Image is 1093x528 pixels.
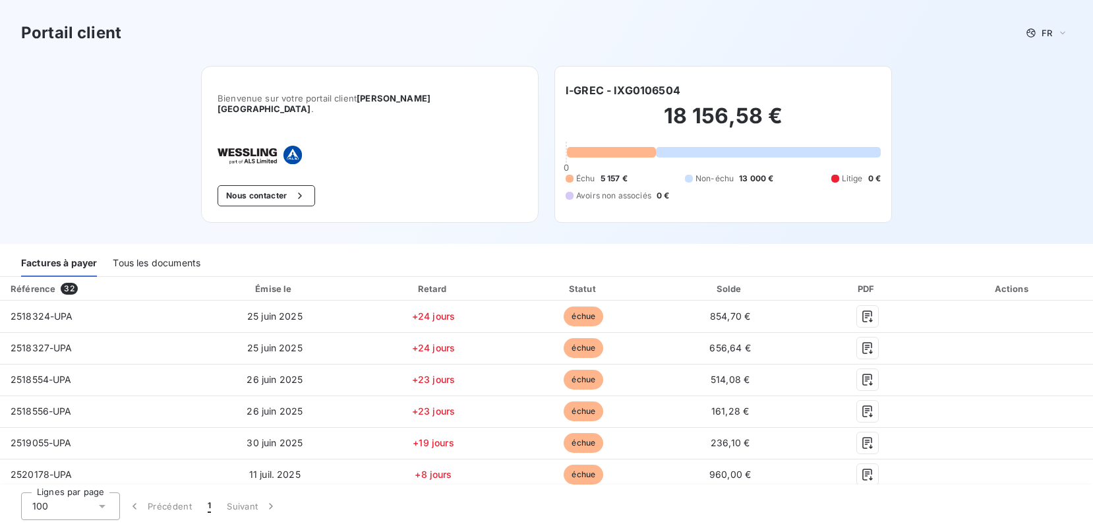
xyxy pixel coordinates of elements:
[576,173,595,185] span: Échu
[412,310,455,322] span: +24 jours
[564,370,603,390] span: échue
[512,282,655,295] div: Statut
[247,374,303,385] span: 26 juin 2025
[218,93,522,114] span: Bienvenue sur votre portail client .
[564,401,603,421] span: échue
[11,437,72,448] span: 2519055-UPA
[576,190,651,202] span: Avoirs non associés
[61,283,77,295] span: 32
[564,162,569,173] span: 0
[360,282,507,295] div: Retard
[661,282,800,295] div: Solde
[194,282,355,295] div: Émise le
[935,282,1090,295] div: Actions
[32,500,48,513] span: 100
[218,185,315,206] button: Nous contacter
[11,283,55,294] div: Référence
[566,103,881,142] h2: 18 156,58 €
[564,338,603,358] span: échue
[711,405,749,417] span: 161,28 €
[739,173,773,185] span: 13 000 €
[247,310,303,322] span: 25 juin 2025
[709,469,751,480] span: 960,00 €
[247,342,303,353] span: 25 juin 2025
[219,492,285,520] button: Suivant
[709,342,750,353] span: 656,64 €
[11,405,72,417] span: 2518556-UPA
[413,437,454,448] span: +19 jours
[218,93,430,114] span: [PERSON_NAME] [GEOGRAPHIC_DATA]
[11,374,72,385] span: 2518554-UPA
[21,21,121,45] h3: Portail client
[601,173,628,185] span: 5 157 €
[11,310,73,322] span: 2518324-UPA
[564,307,603,326] span: échue
[120,492,200,520] button: Précédent
[249,469,301,480] span: 11 juil. 2025
[711,374,750,385] span: 514,08 €
[11,469,73,480] span: 2520178-UPA
[566,82,680,98] h6: I-GREC - IXG0106504
[1042,28,1052,38] span: FR
[113,249,200,277] div: Tous les documents
[868,173,881,185] span: 0 €
[200,492,219,520] button: 1
[412,405,455,417] span: +23 jours
[805,282,930,295] div: PDF
[247,437,303,448] span: 30 juin 2025
[415,469,452,480] span: +8 jours
[564,465,603,484] span: échue
[208,500,211,513] span: 1
[711,437,750,448] span: 236,10 €
[657,190,669,202] span: 0 €
[842,173,863,185] span: Litige
[412,374,455,385] span: +23 jours
[21,249,97,277] div: Factures à payer
[11,342,73,353] span: 2518327-UPA
[247,405,303,417] span: 26 juin 2025
[710,310,750,322] span: 854,70 €
[695,173,734,185] span: Non-échu
[564,433,603,453] span: échue
[412,342,455,353] span: +24 jours
[218,146,302,164] img: Company logo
